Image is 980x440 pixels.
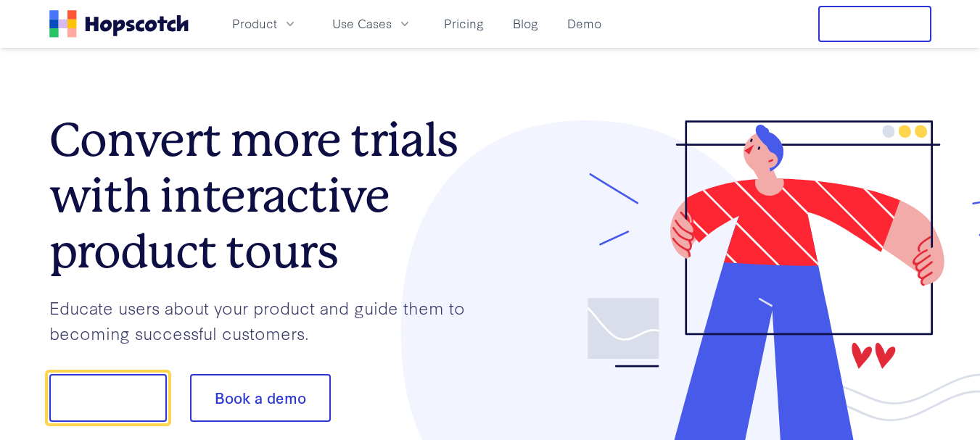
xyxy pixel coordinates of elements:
span: Use Cases [332,14,392,33]
button: Free Trial [818,6,931,42]
button: Book a demo [190,374,331,422]
a: Blog [507,12,544,36]
button: Product [223,12,306,36]
a: Demo [561,12,607,36]
button: Show me! [49,374,167,422]
h1: Convert more trials with interactive product tours [49,112,490,279]
span: Product [232,14,277,33]
button: Use Cases [324,12,421,36]
a: Home [49,10,189,38]
p: Educate users about your product and guide them to becoming successful customers. [49,295,490,345]
a: Pricing [438,12,490,36]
